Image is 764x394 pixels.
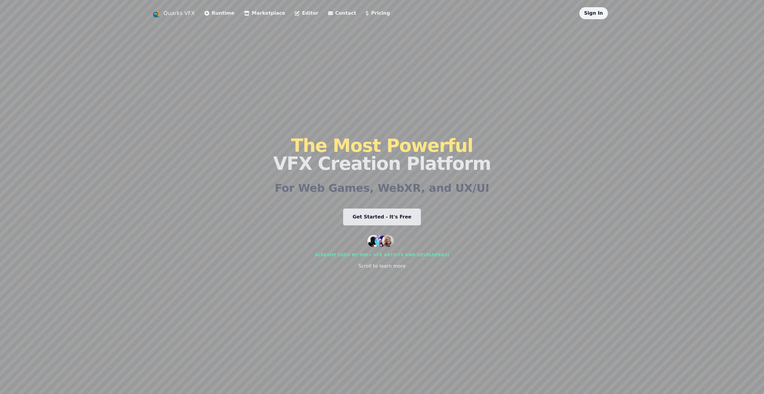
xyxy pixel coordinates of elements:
[295,10,318,17] a: Editor
[382,235,394,247] img: customer 3
[367,235,379,247] img: customer 1
[366,10,390,17] a: Pricing
[273,137,491,173] h1: VFX Creation Platform
[291,135,473,156] span: The Most Powerful
[275,182,489,194] h2: For Web Games, WebXR, and UX/UI
[358,263,406,270] div: Scroll to learn more
[375,235,387,247] img: customer 2
[244,10,285,17] a: Marketplace
[343,209,421,225] a: Get Started - It's Free
[315,252,449,258] div: Already used by 500+ vfx artists and developers!
[584,10,603,16] a: Sign In
[204,10,234,17] a: Runtime
[328,10,356,17] a: Contact
[164,9,195,17] a: Quarks VFX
